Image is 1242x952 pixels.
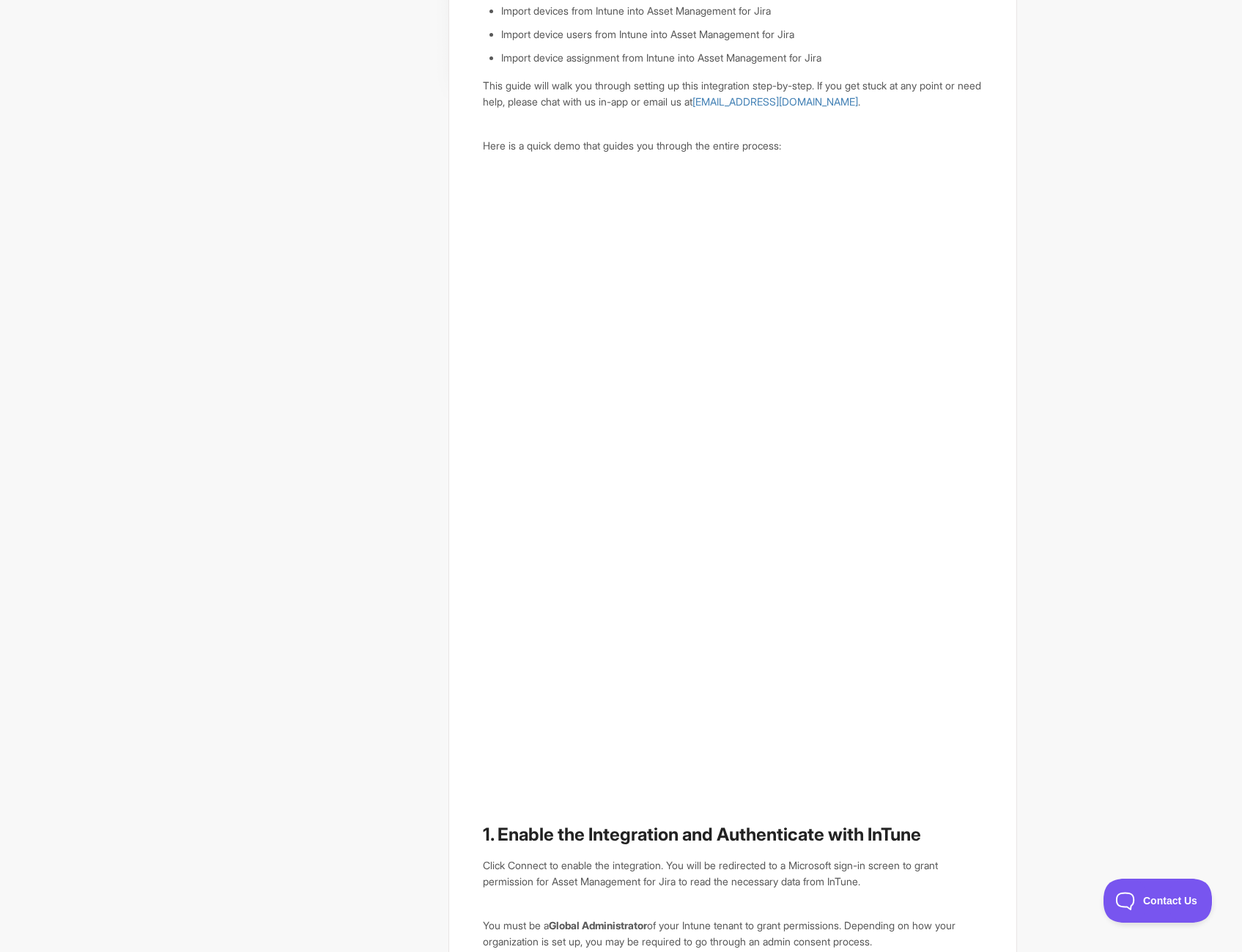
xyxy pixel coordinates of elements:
p: You must be a of your Intune tenant to grant permissions. Depending on how your organization is s... [483,918,982,949]
iframe: Toggle Customer Support [1104,879,1213,923]
div: Click Connect to enable the integration. You will be redirected to a Microsoft sign-in screen to ... [483,857,982,889]
li: Import device users from Intune into Asset Management for Jira [501,26,982,43]
li: Import devices from Intune into Asset Management for Jira [501,3,982,19]
p: This guide will walk you through setting up this integration step-by-step. If you get stuck at an... [483,78,982,109]
b: Global Administrator [549,919,647,931]
a: [EMAIL_ADDRESS][DOMAIN_NAME] [692,95,858,108]
li: Import device assignment from Intune into Asset Management for Jira [501,50,982,66]
h2: 1. Enable the Integration and Authenticate with InTune [483,823,982,846]
p: Here is a quick demo that guides you through the entire process: [483,138,982,154]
